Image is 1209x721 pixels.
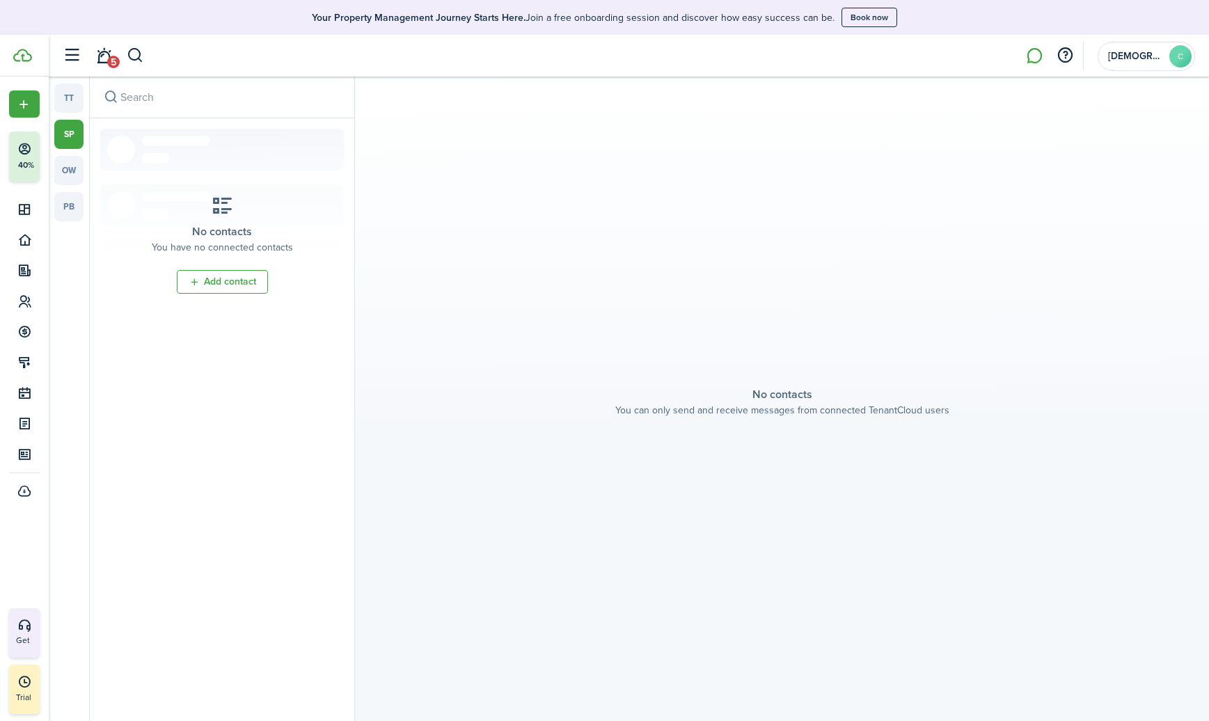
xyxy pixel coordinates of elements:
[312,10,526,25] b: Your Property Management Journey Starts Here.
[1169,45,1192,68] avatar-text: C
[9,665,40,714] a: Trial
[615,403,949,418] placeholder-description: You can only send and receive messages from connected TenantCloud users
[13,49,32,62] img: TenantCloud
[107,56,120,68] span: 5
[192,223,252,240] placeholder-title: No contacts
[58,42,85,69] button: Open sidebar
[1053,44,1077,68] button: Open resource center
[127,44,144,68] button: Search
[9,90,40,118] button: Open menu
[16,691,72,704] p: Trial
[9,132,125,182] button: 40%
[101,88,120,107] button: Search
[152,240,293,255] placeholder-description: You have no connected contacts
[54,192,84,221] a: pb
[17,159,35,171] p: 40%
[177,270,268,294] a: Add contact
[9,608,40,657] button: Get
[752,386,812,403] placeholder-title: No contacts
[16,635,101,647] p: Get
[841,8,897,27] button: Book now
[54,84,84,113] a: tt
[1108,51,1164,61] span: Christian
[54,120,84,149] a: sp
[312,10,835,25] p: Join a free onboarding session and discover how easy success can be.
[54,156,84,185] a: ow
[90,38,117,74] a: Notifications
[90,77,354,118] input: search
